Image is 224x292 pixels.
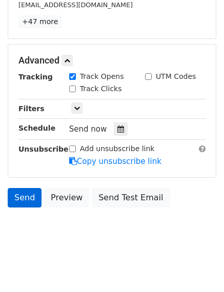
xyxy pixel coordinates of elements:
label: Add unsubscribe link [80,143,155,154]
strong: Tracking [18,73,53,81]
strong: Filters [18,105,45,113]
label: Track Clicks [80,84,122,94]
a: Copy unsubscribe link [69,157,161,166]
span: Send now [69,124,107,134]
label: UTM Codes [156,71,196,82]
a: Send [8,188,42,207]
small: [EMAIL_ADDRESS][DOMAIN_NAME] [18,1,133,9]
iframe: Chat Widget [173,243,224,292]
a: +47 more [18,15,62,28]
h5: Advanced [18,55,206,66]
a: Send Test Email [92,188,170,207]
a: Preview [44,188,89,207]
strong: Unsubscribe [18,145,69,153]
strong: Schedule [18,124,55,132]
label: Track Opens [80,71,124,82]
